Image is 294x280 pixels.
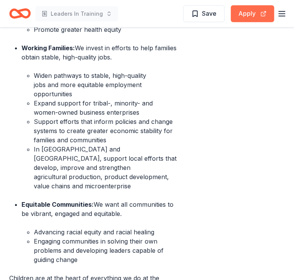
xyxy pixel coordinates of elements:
[21,43,177,62] p: We invest in efforts to help families obtain stable, high-quality jobs.
[9,5,31,23] a: Home
[34,227,177,237] li: Advancing racial equity and racial healing
[202,8,216,18] span: Save
[21,200,177,218] p: We want all communities to be vibrant, engaged and equitable.
[34,99,177,117] li: Expand support for tribal-, minority- and women-owned business enterprises
[34,145,177,191] li: In [GEOGRAPHIC_DATA] and [GEOGRAPHIC_DATA], support local efforts that develop, improve and stren...
[34,237,177,264] li: Engaging communities in solving their own problems and developing leaders capable of guiding change
[21,201,94,208] strong: Equitable Communities:
[231,5,274,22] button: Apply
[51,9,103,18] span: Leaders In Training
[21,44,75,52] strong: Working Families:
[183,5,225,22] button: Save
[35,6,118,21] button: Leaders In Training
[34,117,177,145] li: Support efforts that inform policies and change systems to create greater economic stability for ...
[34,71,177,99] li: Widen pathways to stable, high-quality jobs and more equitable employment opportunities
[34,25,177,34] li: Promote greater health equity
